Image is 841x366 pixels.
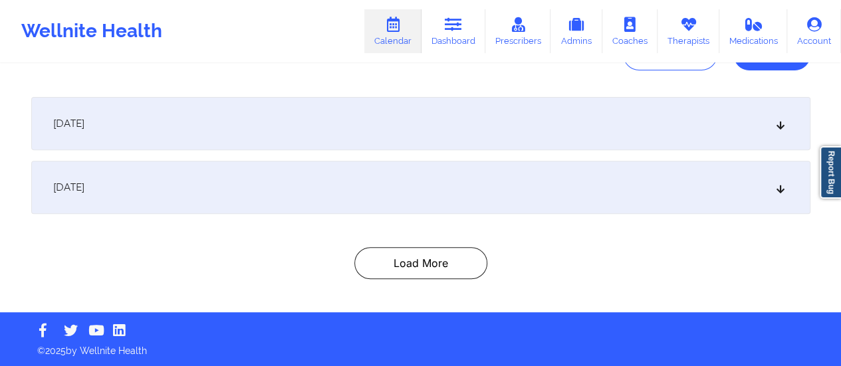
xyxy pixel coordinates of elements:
a: Prescribers [485,9,551,53]
span: [DATE] [53,117,84,130]
a: Report Bug [820,146,841,199]
a: Dashboard [421,9,485,53]
a: Coaches [602,9,658,53]
span: [DATE] [53,181,84,194]
a: Admins [550,9,602,53]
a: Medications [719,9,788,53]
a: Therapists [658,9,719,53]
button: Load More [354,247,487,279]
p: © 2025 by Wellnite Health [28,335,813,357]
a: Calendar [364,9,421,53]
a: Account [787,9,841,53]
